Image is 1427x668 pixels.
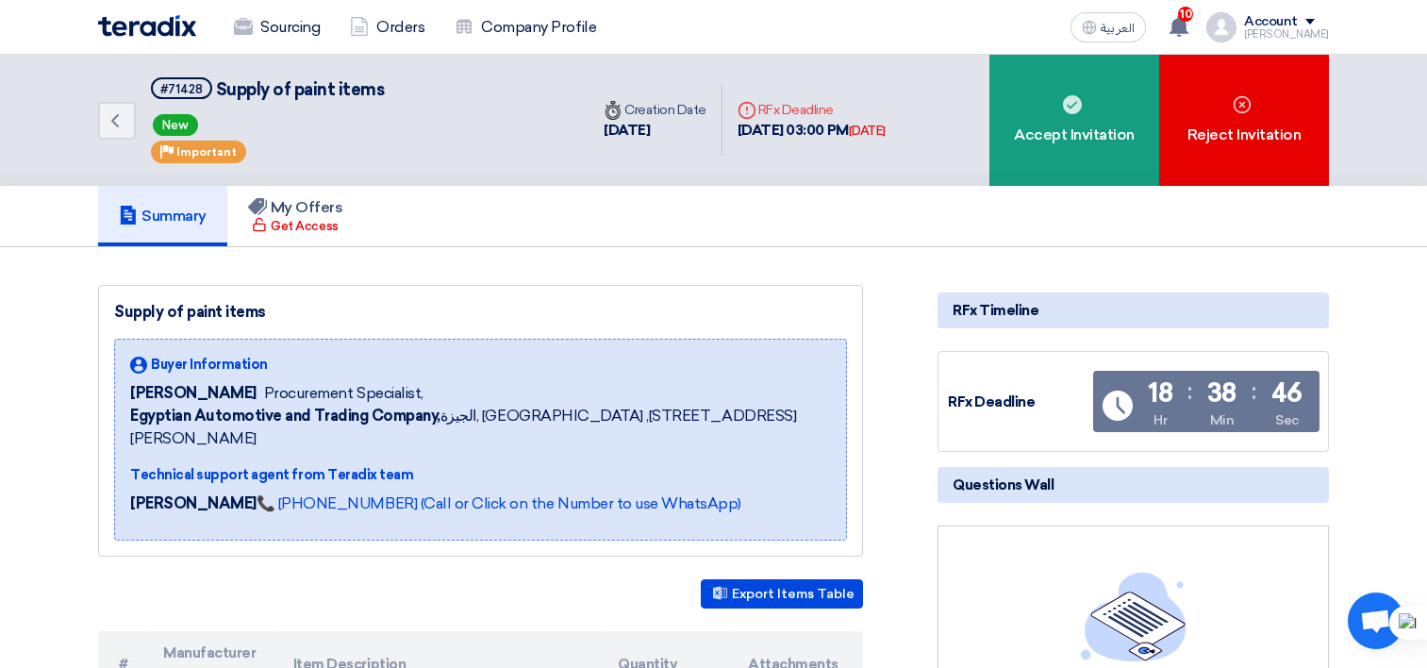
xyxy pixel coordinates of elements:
[264,382,423,405] span: Procurement Specialist,
[948,392,1089,413] div: RFx Deadline
[1148,380,1172,407] div: 18
[953,475,1054,495] span: Questions Wall
[114,301,847,324] div: Supply of paint items
[98,186,227,246] a: Summary
[1244,14,1298,30] div: Account
[248,198,343,217] h5: My Offers
[130,407,440,425] b: Egyptian Automotive and Trading Company,
[1207,380,1236,407] div: 38
[1081,572,1186,660] img: empty_state_list.svg
[98,15,196,37] img: Teradix logo
[160,83,203,95] div: #71428
[1252,375,1256,409] div: :
[989,55,1159,186] div: Accept Invitation
[1206,12,1236,42] img: profile_test.png
[219,7,335,48] a: Sourcing
[1244,29,1329,40] div: [PERSON_NAME]
[1275,410,1299,430] div: Sec
[1210,410,1235,430] div: Min
[153,114,198,136] span: New
[151,355,268,375] span: Buyer Information
[130,382,257,405] span: [PERSON_NAME]
[257,494,741,512] a: 📞 [PHONE_NUMBER] (Call or Click on the Number to use WhatsApp)
[1271,380,1303,407] div: 46
[227,186,364,246] a: My Offers Get Access
[1070,12,1146,42] button: العربية
[130,494,257,512] strong: [PERSON_NAME]
[938,292,1329,328] div: RFx Timeline
[1178,7,1193,22] span: 10
[1348,593,1404,649] div: Open chat
[151,77,384,101] h5: Supply of paint items
[335,7,440,48] a: Orders
[130,405,831,450] span: الجيزة, [GEOGRAPHIC_DATA] ,[STREET_ADDRESS][PERSON_NAME]
[1159,55,1329,186] div: Reject Invitation
[216,79,385,100] span: Supply of paint items
[1153,410,1167,430] div: Hr
[738,120,886,142] div: [DATE] 03:00 PM
[1101,22,1135,35] span: العربية
[1187,375,1192,409] div: :
[701,579,863,609] button: Export Items Table
[252,217,338,236] div: Get Access
[440,7,611,48] a: Company Profile
[130,465,831,485] div: Technical support agent from Teradix team
[849,122,886,141] div: [DATE]
[176,145,237,159] span: Important
[738,100,886,120] div: RFx Deadline
[604,100,706,120] div: Creation Date
[604,120,706,142] div: [DATE]
[119,207,207,225] h5: Summary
